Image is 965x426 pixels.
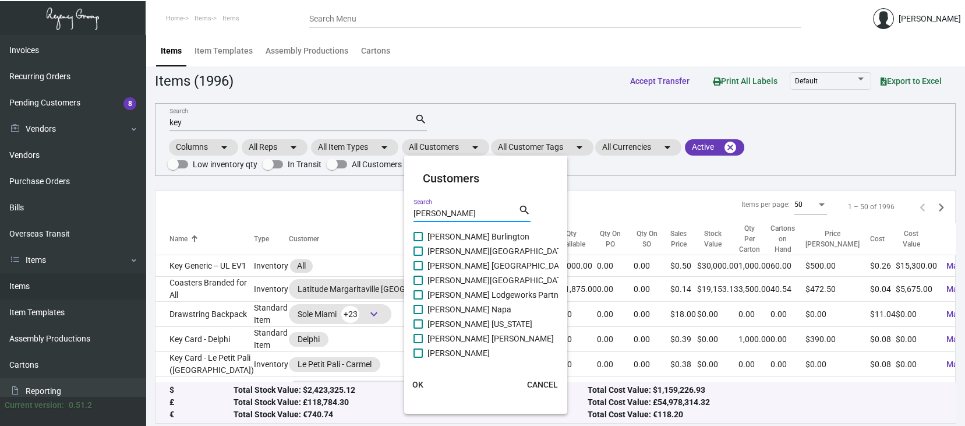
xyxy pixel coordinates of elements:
span: OK [412,380,423,389]
div: Current version: [5,399,64,411]
span: CANCEL [527,380,558,389]
span: [PERSON_NAME] [PERSON_NAME] [427,332,554,346]
div: 0.51.2 [69,399,92,411]
span: [PERSON_NAME] [GEOGRAPHIC_DATA] [427,259,570,273]
span: [PERSON_NAME] [427,346,490,360]
span: [PERSON_NAME] Lodgeworks Partners [427,288,570,302]
span: [PERSON_NAME] Napa [427,302,511,316]
span: [PERSON_NAME] Burlington [427,230,529,244]
span: [PERSON_NAME][GEOGRAPHIC_DATA] [427,273,568,287]
span: [PERSON_NAME][GEOGRAPHIC_DATA] [427,244,568,258]
button: CANCEL [518,374,567,395]
mat-card-title: Customers [423,170,549,187]
button: OK [400,374,437,395]
span: [PERSON_NAME] [US_STATE] [427,317,532,331]
mat-icon: search [518,203,531,217]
